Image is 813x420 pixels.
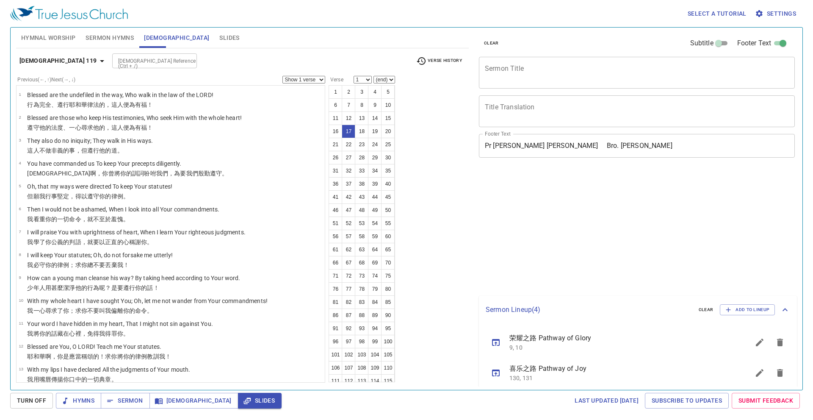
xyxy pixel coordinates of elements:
button: 35 [381,164,395,178]
button: 44 [368,190,382,204]
span: Slides [245,395,275,406]
wh5027: 你的一切命令 [45,216,129,223]
button: Verse History [411,55,467,67]
button: 50 [381,203,395,217]
button: 57 [342,230,355,243]
input: Type Bible Reference [115,56,180,66]
button: 107 [342,361,355,375]
span: Settings [757,8,796,19]
span: clear [484,39,499,47]
button: 21 [329,138,342,151]
button: 43 [355,190,368,204]
button: 47 [342,203,355,217]
span: 荣耀之路 Pathway of Glory [509,333,729,343]
button: 96 [329,335,342,348]
wh8104: 你的律例 [45,261,129,268]
button: 49 [368,203,382,217]
button: 8 [355,98,368,112]
p: With my lips I have declared All the judgments of Your mouth. [27,365,190,374]
wh4687: ，就不至於羞愧 [81,216,129,223]
p: 少年人 [27,284,240,292]
button: 9 [368,98,382,112]
button: 41 [329,190,342,204]
button: 1 [329,85,342,99]
button: 77 [342,282,355,296]
button: 62 [342,243,355,256]
p: 這人不做 [27,146,153,155]
wh3820: 尋求 [81,124,153,131]
button: [DEMOGRAPHIC_DATA] [149,393,238,409]
wh3966: 不要丟棄 [93,261,129,268]
button: 23 [355,138,368,151]
button: 108 [355,361,368,375]
wh1288: 的！求你將你的律例 [93,353,171,360]
button: 94 [368,322,382,335]
wh734: 呢？是要遵行 [99,284,159,291]
span: 5 [19,184,21,188]
button: 52 [342,217,355,230]
button: 93 [355,322,368,335]
span: Footer Text [737,38,772,48]
wh4941: ，就要以正直 [81,239,153,245]
button: 56 [329,230,342,243]
button: 72 [342,269,355,283]
button: 13 [355,111,368,125]
button: 12 [342,111,355,125]
span: 12 [19,344,23,348]
button: 76 [329,282,342,296]
wh2706: 教訓 [147,353,171,360]
wh3559: ，得以遵守 [69,193,129,200]
button: 75 [381,269,395,283]
wh8549: 、遵行 [51,101,153,108]
button: 24 [368,138,382,151]
button: 30 [381,151,395,164]
span: 1 [19,92,21,97]
button: 112 [342,374,355,388]
button: Add to Lineup [720,304,775,315]
wh5608: 你口中 [63,376,117,383]
wh5713: 、一心 [63,124,153,131]
button: 60 [381,230,395,243]
p: Your word I have hidden in my heart, That I might not sin against You. [27,320,213,328]
button: 33 [355,164,368,178]
wh7686: 你的命令 [123,307,153,314]
button: 36 [329,177,342,191]
wh1875: 你；求你不要叫我偏離 [63,307,153,314]
p: 我看重 [27,215,219,223]
wh835: ！ [147,101,153,108]
iframe: from-child [476,167,733,292]
button: 7 [342,98,355,112]
wh2398: 你。 [117,330,129,337]
span: Last updated [DATE] [575,395,639,406]
wh5766: ，但遵行 [75,147,123,154]
a: Last updated [DATE] [571,393,642,409]
p: Oh, that my ways were directed To keep Your statutes! [27,182,172,191]
wh835: ！ [147,124,153,131]
p: 我學了 [27,238,245,246]
button: 5 [381,85,395,99]
span: 6 [19,206,21,211]
span: 喜乐之路 Pathway of Joy [509,364,729,374]
span: 3 [19,138,21,142]
button: 89 [368,309,382,322]
p: Then I would not be ashamed, When I look into all Your commandments. [27,205,219,214]
wh1980: 他的道 [99,147,123,154]
wh8451: 的，這人便為有福 [99,101,153,108]
p: You have commanded us To keep Your precepts diligently. [27,159,228,168]
button: 38 [355,177,368,191]
button: 25 [381,138,395,151]
button: 101 [329,348,342,362]
span: Select a tutorial [688,8,747,19]
wh1870: 完全 [39,101,153,108]
span: 13 [19,367,23,371]
wh3034: 你。 [141,239,153,245]
button: 81 [329,295,342,309]
p: Blessed are the undefiled in the way, Who walk in the law of the LORD! [27,91,213,99]
wh2135: 他的行為 [75,284,159,291]
button: 84 [368,295,382,309]
wh4941: 。 [111,376,117,383]
button: Sermon [101,393,149,409]
wh3068: 啊，你是應當稱頌 [45,353,171,360]
button: 87 [342,309,355,322]
button: 42 [342,190,355,204]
